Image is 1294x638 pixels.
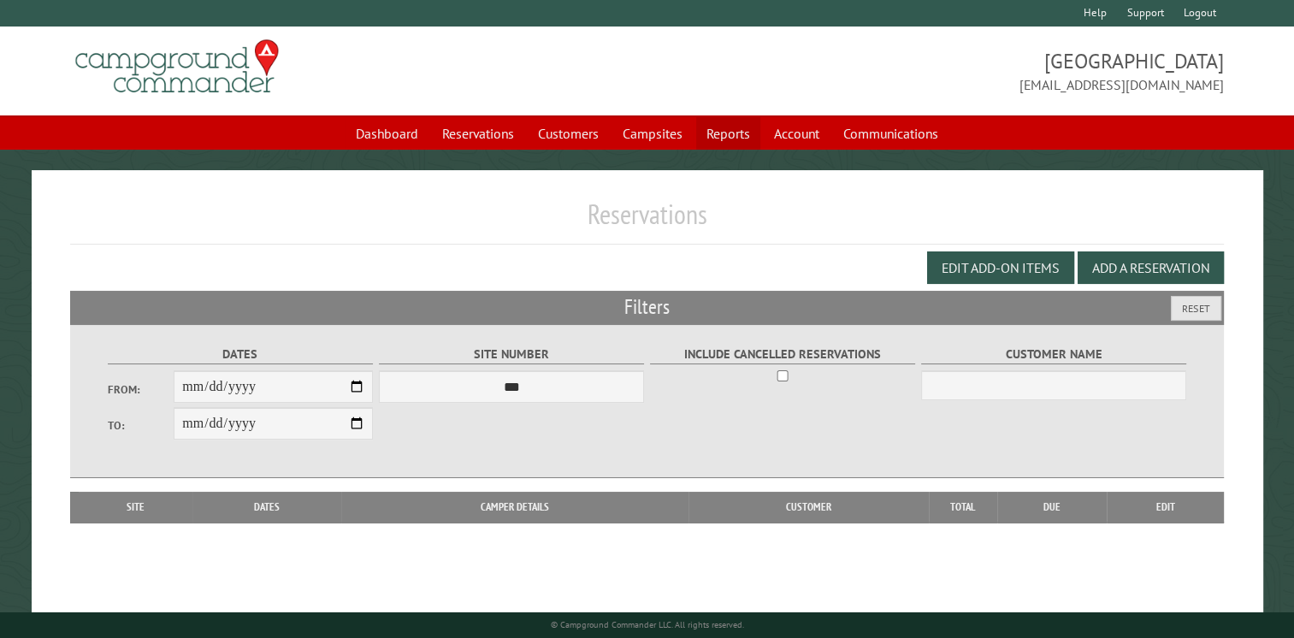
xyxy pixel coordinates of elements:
[929,492,997,523] th: Total
[70,291,1224,323] h2: Filters
[1078,251,1224,284] button: Add a Reservation
[528,117,609,150] a: Customers
[79,492,192,523] th: Site
[70,198,1224,245] h1: Reservations
[70,33,284,100] img: Campground Commander
[612,117,693,150] a: Campsites
[688,492,929,523] th: Customer
[650,345,916,364] label: Include Cancelled Reservations
[1171,296,1221,321] button: Reset
[997,492,1107,523] th: Due
[764,117,830,150] a: Account
[647,47,1225,95] span: [GEOGRAPHIC_DATA] [EMAIL_ADDRESS][DOMAIN_NAME]
[921,345,1187,364] label: Customer Name
[108,417,174,434] label: To:
[833,117,948,150] a: Communications
[346,117,428,150] a: Dashboard
[696,117,760,150] a: Reports
[341,492,688,523] th: Camper Details
[1107,492,1224,523] th: Edit
[551,619,744,630] small: © Campground Commander LLC. All rights reserved.
[379,345,645,364] label: Site Number
[108,345,374,364] label: Dates
[927,251,1074,284] button: Edit Add-on Items
[108,381,174,398] label: From:
[192,492,341,523] th: Dates
[432,117,524,150] a: Reservations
